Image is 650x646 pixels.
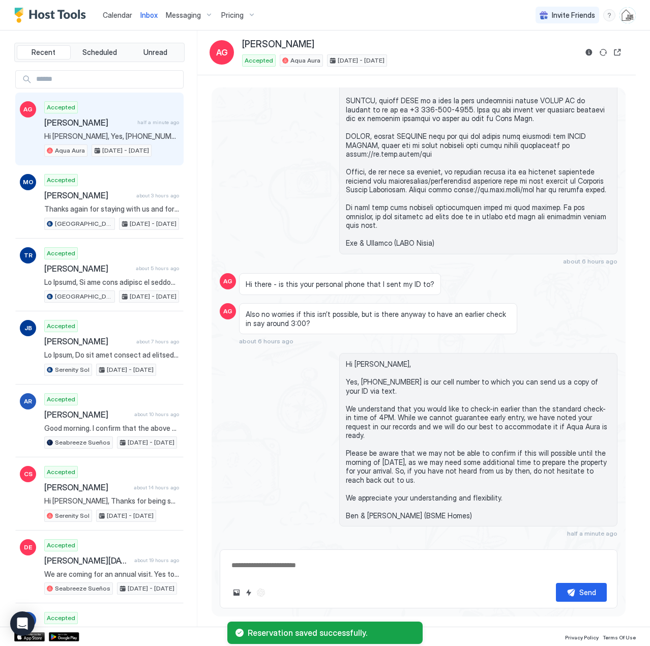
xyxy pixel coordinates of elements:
[24,469,33,479] span: CS
[128,438,174,447] span: [DATE] - [DATE]
[137,119,179,126] span: half a minute ago
[579,587,596,598] div: Send
[140,11,158,19] span: Inbox
[130,219,176,228] span: [DATE] - [DATE]
[44,350,179,360] span: Lo Ipsum, Do sit amet consect ad elitsed doe te Incididu Utl etd magnaa en adminim ven qui nostru...
[242,39,314,50] span: [PERSON_NAME]
[44,278,179,287] span: Lo Ipsumd, Si ame cons adipisc el seddoei tem in Utlabore Etdol mag aliqua en adminim ven qui nos...
[552,11,595,20] span: Invite Friends
[32,71,183,88] input: Input Field
[216,46,228,58] span: AG
[136,338,179,345] span: about 7 hours ago
[103,10,132,20] a: Calendar
[47,175,75,185] span: Accepted
[223,277,232,286] span: AG
[230,586,243,599] button: Upload image
[102,146,149,155] span: [DATE] - [DATE]
[23,178,34,187] span: MO
[619,7,636,23] div: User profile
[44,482,130,492] span: [PERSON_NAME]
[166,11,201,20] span: Messaging
[55,365,90,374] span: Serenity Sol
[346,25,611,248] span: Lo Ipsumd, Sitam con adi elitsed d 5 eiusm temp inc 1 utlabo et Dolo Magn aliq Eni, Adminim 20ve ...
[44,555,130,566] span: [PERSON_NAME][DATE]
[44,132,179,141] span: Hi [PERSON_NAME], Yes, [PHONE_NUMBER] is our cell number to which you can send us a copy of your ...
[130,292,176,301] span: [DATE] - [DATE]
[44,336,132,346] span: [PERSON_NAME]
[47,395,75,404] span: Accepted
[47,541,75,550] span: Accepted
[47,321,75,331] span: Accepted
[140,10,158,20] a: Inbox
[44,204,179,214] span: Thanks again for staying with us and for informing us of your departure from [GEOGRAPHIC_DATA]. S...
[245,56,273,65] span: Accepted
[338,56,385,65] span: [DATE] - [DATE]
[103,11,132,19] span: Calendar
[128,45,182,60] button: Unread
[611,46,624,58] button: Open reservation
[55,584,110,593] span: Seabreeze Sueños
[248,628,415,638] span: Reservation saved successfully.
[290,56,320,65] span: Aqua Aura
[55,292,112,301] span: [GEOGRAPHIC_DATA]
[17,45,71,60] button: Recent
[55,146,85,155] span: Aqua Aura
[32,48,55,57] span: Recent
[14,43,185,62] div: tab-group
[24,543,32,552] span: DE
[44,570,179,579] span: We are coming for an annual visit. Yes to #2 and #3. We will have 5 adults (maybe 6 depending on ...
[221,11,244,20] span: Pricing
[603,9,615,21] div: menu
[55,511,90,520] span: Serenity Sol
[44,263,132,274] span: [PERSON_NAME]
[55,219,112,228] span: [GEOGRAPHIC_DATA]
[82,48,117,57] span: Scheduled
[556,583,607,602] button: Send
[567,530,617,537] span: half a minute ago
[24,324,32,333] span: JB
[44,118,133,128] span: [PERSON_NAME]
[136,192,179,199] span: about 3 hours ago
[346,360,611,520] span: Hi [PERSON_NAME], Yes, [PHONE_NUMBER] is our cell number to which you can send us a copy of your ...
[134,557,179,564] span: about 19 hours ago
[239,337,293,345] span: about 6 hours ago
[24,397,32,406] span: AR
[73,45,127,60] button: Scheduled
[10,611,35,636] div: Open Intercom Messenger
[128,584,174,593] span: [DATE] - [DATE]
[24,251,33,260] span: TR
[246,310,511,328] span: Also no worries if this isn’t possible, but is there anyway to have an earlier check in say aroun...
[597,46,609,58] button: Sync reservation
[44,496,179,506] span: Hi [PERSON_NAME], Thanks for being such a great guest and taking good care of our home. We gladly...
[44,424,179,433] span: Good morning. I confirm that the above phone number ending in 9203 is the best way to contact me....
[134,484,179,491] span: about 14 hours ago
[47,103,75,112] span: Accepted
[47,467,75,477] span: Accepted
[136,265,179,272] span: about 5 hours ago
[107,511,154,520] span: [DATE] - [DATE]
[47,613,75,623] span: Accepted
[583,46,595,58] button: Reservation information
[55,438,110,447] span: Seabreeze Sueños
[243,586,255,599] button: Quick reply
[223,307,232,316] span: AG
[23,105,33,114] span: AG
[44,190,132,200] span: [PERSON_NAME]
[47,249,75,258] span: Accepted
[246,280,434,289] span: Hi there - is this your personal phone that I sent my ID to?
[563,257,617,265] span: about 6 hours ago
[107,365,154,374] span: [DATE] - [DATE]
[44,409,130,420] span: [PERSON_NAME]
[14,8,91,23] a: Host Tools Logo
[143,48,167,57] span: Unread
[134,411,179,418] span: about 10 hours ago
